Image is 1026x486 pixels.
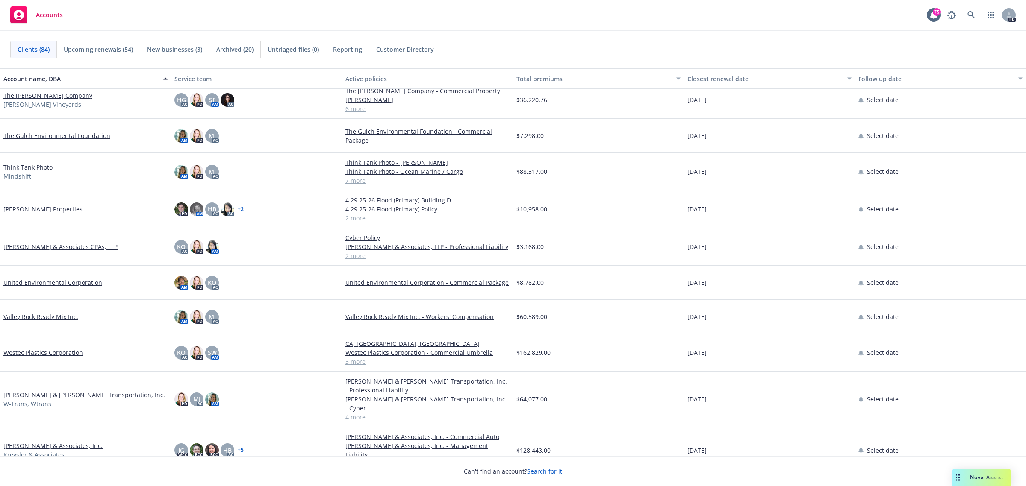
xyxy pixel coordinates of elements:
[333,45,362,54] span: Reporting
[178,446,184,455] span: JG
[687,95,707,104] span: [DATE]
[687,242,707,251] span: [DATE]
[516,312,547,321] span: $60,589.00
[345,278,510,287] a: United Environmental Corporation - Commercial Package
[687,131,707,140] span: [DATE]
[687,348,707,357] span: [DATE]
[345,158,510,167] a: Think Tank Photo - [PERSON_NAME]
[345,205,510,214] a: 4.29.25-26 Flood (Primary) Policy
[687,446,707,455] span: [DATE]
[867,395,899,404] span: Select date
[963,6,980,23] a: Search
[513,68,684,89] button: Total premiums
[943,6,960,23] a: Report a Bug
[190,276,203,290] img: photo
[64,45,133,54] span: Upcoming renewals (54)
[3,91,92,100] a: The [PERSON_NAME] Company
[982,6,999,23] a: Switch app
[3,441,103,450] a: [PERSON_NAME] & Associates, Inc.
[684,68,855,89] button: Closest renewal date
[687,205,707,214] span: [DATE]
[190,202,203,216] img: photo
[516,348,551,357] span: $162,829.00
[3,74,158,83] div: Account name, DBA
[345,312,510,321] a: Valley Rock Ready Mix Inc. - Workers' Compensation
[268,45,319,54] span: Untriaged files (0)
[174,165,188,179] img: photo
[190,310,203,324] img: photo
[952,469,963,486] div: Drag to move
[190,165,203,179] img: photo
[345,95,510,104] a: [PERSON_NAME]
[858,74,1013,83] div: Follow up date
[345,127,510,145] a: The Gulch Environmental Foundation - Commercial Package
[190,346,203,360] img: photo
[190,443,203,457] img: photo
[867,131,899,140] span: Select date
[687,395,707,404] span: [DATE]
[205,240,219,254] img: photo
[345,395,510,413] a: [PERSON_NAME] & [PERSON_NAME] Transportation, Inc. - Cyber
[516,278,544,287] span: $8,782.00
[7,3,66,27] a: Accounts
[208,348,217,357] span: SW
[516,167,547,176] span: $88,317.00
[687,312,707,321] span: [DATE]
[190,93,203,107] img: photo
[516,395,547,404] span: $64,077.00
[342,68,513,89] button: Active policies
[933,8,940,16] div: 75
[867,242,899,251] span: Select date
[345,377,510,395] a: [PERSON_NAME] & [PERSON_NAME] Transportation, Inc. - Professional Liability
[855,68,1026,89] button: Follow up date
[3,100,81,109] span: [PERSON_NAME] Vineyards
[345,167,510,176] a: Think Tank Photo - Ocean Marine / Cargo
[216,45,254,54] span: Archived (20)
[205,392,219,406] img: photo
[209,95,215,104] span: SF
[867,95,899,104] span: Select date
[238,207,244,212] a: + 2
[209,167,216,176] span: MJ
[345,413,510,422] a: 4 more
[177,348,186,357] span: KO
[3,242,118,251] a: [PERSON_NAME] & Associates CPAs, LLP
[970,474,1004,481] span: Nova Assist
[221,202,234,216] img: photo
[867,167,899,176] span: Select date
[177,95,186,104] span: HG
[345,339,510,348] a: CA, [GEOGRAPHIC_DATA], [GEOGRAPHIC_DATA]
[205,443,219,457] img: photo
[345,432,510,441] a: [PERSON_NAME] & Associates, Inc. - Commercial Auto
[3,163,53,172] a: Think Tank Photo
[687,278,707,287] span: [DATE]
[177,242,186,251] span: KO
[36,12,63,18] span: Accounts
[867,205,899,214] span: Select date
[687,167,707,176] span: [DATE]
[3,131,110,140] a: The Gulch Environmental Foundation
[209,312,216,321] span: MJ
[223,446,232,455] span: HB
[147,45,202,54] span: New businesses (3)
[345,176,510,185] a: 7 more
[376,45,434,54] span: Customer Directory
[208,205,216,214] span: HB
[3,312,78,321] a: Valley Rock Ready Mix Inc.
[3,390,165,399] a: [PERSON_NAME] & [PERSON_NAME] Transportation, Inc.
[190,129,203,143] img: photo
[209,131,216,140] span: MJ
[516,95,547,104] span: $36,220.76
[516,205,547,214] span: $10,958.00
[3,205,83,214] a: [PERSON_NAME] Properties
[3,348,83,357] a: Westec Plastics Corporation
[345,357,510,366] a: 3 more
[345,242,510,251] a: [PERSON_NAME] & Associates, LLP - Professional Liability
[174,276,188,290] img: photo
